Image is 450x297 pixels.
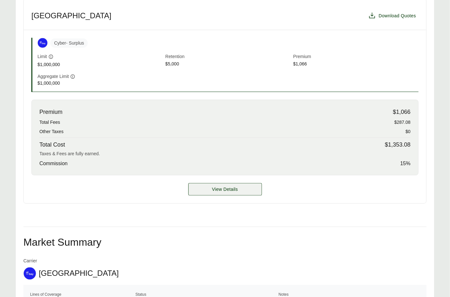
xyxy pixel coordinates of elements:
span: $1,000,000 [37,61,163,68]
span: $0 [405,128,411,135]
span: $1,353.08 [385,140,411,149]
span: Download Quotes [379,13,416,19]
span: Total Cost [39,140,65,149]
span: 15 % [400,160,411,167]
span: [GEOGRAPHIC_DATA] [39,269,119,278]
span: $5,000 [165,61,290,68]
span: Commission [39,160,68,167]
img: At-Bay [24,267,36,280]
span: Carrier [23,258,119,265]
span: Limit [37,53,47,60]
span: $1,066 [393,108,411,116]
span: View Details [212,186,238,193]
span: $1,066 [293,61,419,68]
span: Premium [39,108,62,116]
span: $1,000,000 [37,80,163,87]
button: View Details [188,183,262,196]
img: At-Bay [38,38,47,48]
span: Aggregate Limit [37,73,69,80]
div: Taxes & Fees are fully earned. [39,150,411,157]
span: Other Taxes [39,128,63,135]
span: Cyber - Surplus [50,38,88,48]
span: Retention [165,53,290,61]
span: $287.08 [394,119,411,126]
h2: Market Summary [23,237,427,248]
button: Download Quotes [366,9,419,22]
span: Total Fees [39,119,60,126]
span: Premium [293,53,419,61]
a: At-Bay details [188,183,262,196]
h3: [GEOGRAPHIC_DATA] [31,11,111,21]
